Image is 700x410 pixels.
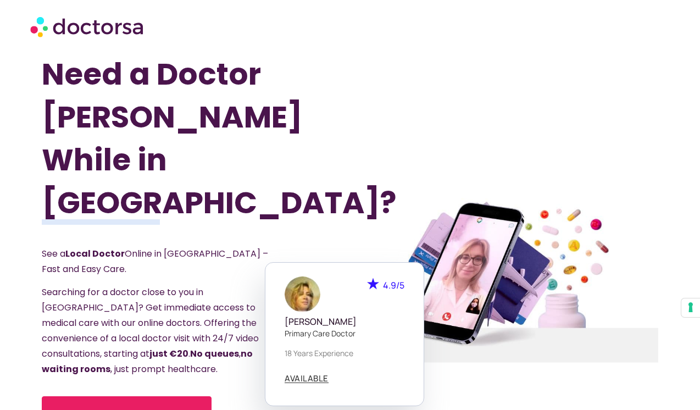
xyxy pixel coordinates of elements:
[383,279,404,291] span: 4.9/5
[285,328,404,339] p: Primary care doctor
[681,298,700,317] button: Your consent preferences for tracking technologies
[149,347,188,360] strong: just €20
[65,247,125,260] strong: Local Doctor
[42,247,268,275] span: See a Online in [GEOGRAPHIC_DATA] – Fast and Easy Care.
[285,347,404,359] p: 18 years experience
[42,286,259,375] span: Searching for a doctor close to you in [GEOGRAPHIC_DATA]? Get immediate access to medical care wi...
[285,317,404,327] h5: [PERSON_NAME]
[190,347,239,360] strong: No queues
[285,374,329,383] a: AVAILABLE
[42,53,303,224] h1: Need a Doctor [PERSON_NAME] While in [GEOGRAPHIC_DATA]?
